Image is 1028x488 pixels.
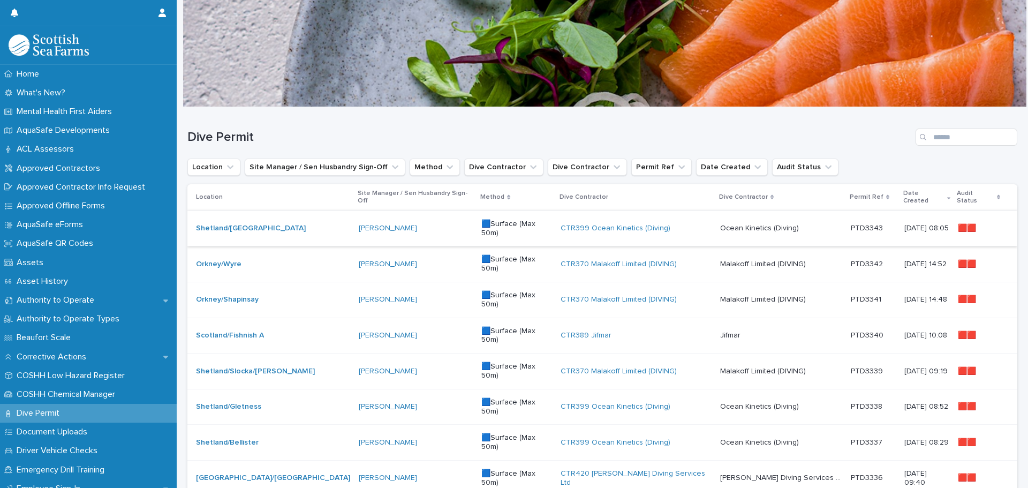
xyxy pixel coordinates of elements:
p: Home [12,69,48,79]
p: Dive Contractor [719,191,768,203]
p: Authority to Operate [12,295,103,305]
p: Jifmar [720,329,743,340]
a: Shetland/Slocka/[PERSON_NAME] [196,367,315,376]
p: [DATE] 09:19 [904,367,949,376]
p: PTD3336 [851,471,885,483]
p: [DATE] 09:40 [904,469,949,487]
a: [PERSON_NAME] [359,474,417,483]
p: Approved Contractor Info Request [12,182,154,192]
p: PTD3339 [851,365,885,376]
a: Shetland/Gletness [196,402,261,411]
p: AquaSafe QR Codes [12,238,102,249]
p: 🟦Surface (Max 50m) [481,433,552,452]
a: CTR389 Jifmar [561,331,611,340]
a: [PERSON_NAME] [359,438,417,447]
a: Shetland/[GEOGRAPHIC_DATA] [196,224,306,233]
p: PTD3337 [851,436,885,447]
input: Search [916,129,1017,146]
button: Audit Status [772,159,838,176]
a: Orkney/Wyre [196,260,241,269]
a: Orkney/Shapinsay [196,295,259,304]
p: [DATE] 10:08 [904,331,949,340]
p: 🟦Surface (Max 50m) [481,469,552,487]
p: PTD3341 [851,293,883,304]
button: Method [410,159,460,176]
p: 🟦Surface (Max 50m) [481,220,552,238]
img: bPIBxiqnSb2ggTQWdOVV [9,34,89,56]
p: Malakoff Limited (DIVING) [720,258,808,269]
a: CTR370 Malakoff Limited (DIVING) [561,260,677,269]
p: Approved Contractors [12,163,109,174]
p: [DATE] 08:29 [904,438,949,447]
p: What's New? [12,88,74,98]
button: Permit Ref [631,159,692,176]
button: Dive Contractor [548,159,627,176]
p: COSHH Low Hazard Register [12,371,133,381]
a: CTR399 Ocean Kinetics (Diving) [561,402,670,411]
tr: Scotland/Fishnish A [PERSON_NAME] 🟦Surface (Max 50m)CTR389 Jifmar JifmarJifmar PTD3340PTD3340 [DA... [187,318,1017,354]
p: COSHH Chemical Manager [12,389,124,400]
a: [PERSON_NAME] [359,331,417,340]
tr: Shetland/Gletness [PERSON_NAME] 🟦Surface (Max 50m)CTR399 Ocean Kinetics (Diving) Ocean Kinetics (... [187,389,1017,425]
p: AquaSafe Developments [12,125,118,136]
tr: Orkney/Wyre [PERSON_NAME] 🟦Surface (Max 50m)CTR370 Malakoff Limited (DIVING) Malakoff Limited (DI... [187,246,1017,282]
p: 🟦Surface (Max 50m) [481,362,552,380]
h1: Dive Permit [187,130,911,145]
p: Ocean Kinetics (Diving) [720,400,801,411]
p: Malakoff Limited (DIVING) [720,293,808,304]
p: Mental Health First Aiders [12,107,120,117]
p: Driver Vehicle Checks [12,446,106,456]
p: [PERSON_NAME] Diving Services Ltd [720,471,844,483]
button: Location [187,159,240,176]
p: Dive Permit [12,408,68,418]
p: 🟥🟥 [958,365,978,376]
a: CTR370 Malakoff Limited (DIVING) [561,367,677,376]
a: [GEOGRAPHIC_DATA]/[GEOGRAPHIC_DATA] [196,474,350,483]
p: PTD3343 [851,222,885,233]
a: CTR399 Ocean Kinetics (Diving) [561,438,670,447]
p: Assets [12,258,52,268]
a: [PERSON_NAME] [359,224,417,233]
p: 🟥🟥 [958,400,978,411]
p: Authority to Operate Types [12,314,128,324]
p: 🟥🟥 [958,293,978,304]
a: [PERSON_NAME] [359,260,417,269]
p: 🟥🟥 [958,436,978,447]
tr: Shetland/[GEOGRAPHIC_DATA] [PERSON_NAME] 🟦Surface (Max 50m)CTR399 Ocean Kinetics (Diving) Ocean K... [187,211,1017,246]
p: [DATE] 14:52 [904,260,949,269]
p: Beaufort Scale [12,333,79,343]
tr: Shetland/Bellister [PERSON_NAME] 🟦Surface (Max 50m)CTR399 Ocean Kinetics (Diving) Ocean Kinetics ... [187,425,1017,461]
a: [PERSON_NAME] [359,402,417,411]
a: [PERSON_NAME] [359,295,417,304]
p: [DATE] 14:48 [904,295,949,304]
p: 🟥🟥 [958,222,978,233]
p: PTD3338 [851,400,885,411]
p: 🟦Surface (Max 50m) [481,255,552,273]
p: Corrective Actions [12,352,95,362]
p: 🟥🟥 [958,329,978,340]
a: CTR399 Ocean Kinetics (Diving) [561,224,670,233]
p: Ocean Kinetics (Diving) [720,222,801,233]
p: Audit Status [957,187,994,207]
button: Date Created [696,159,768,176]
p: Permit Ref [850,191,883,203]
a: [PERSON_NAME] [359,367,417,376]
p: Ocean Kinetics (Diving) [720,436,801,447]
tr: Shetland/Slocka/[PERSON_NAME] [PERSON_NAME] 🟦Surface (Max 50m)CTR370 Malakoff Limited (DIVING) Ma... [187,354,1017,389]
p: Malakoff Limited (DIVING) [720,365,808,376]
button: Dive Contractor [464,159,543,176]
a: Shetland/Bellister [196,438,259,447]
p: Document Uploads [12,427,96,437]
p: PTD3342 [851,258,885,269]
tr: Orkney/Shapinsay [PERSON_NAME] 🟦Surface (Max 50m)CTR370 Malakoff Limited (DIVING) Malakoff Limite... [187,282,1017,318]
p: Site Manager / Sen Husbandry Sign-Off [358,187,474,207]
p: Dive Contractor [560,191,608,203]
a: CTR370 Malakoff Limited (DIVING) [561,295,677,304]
p: [DATE] 08:52 [904,402,949,411]
p: Date Created [903,187,944,207]
button: Site Manager / Sen Husbandry Sign-Off [245,159,405,176]
p: 🟦Surface (Max 50m) [481,398,552,416]
p: 🟥🟥 [958,258,978,269]
a: CTR420 [PERSON_NAME] Diving Services Ltd [561,469,712,487]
